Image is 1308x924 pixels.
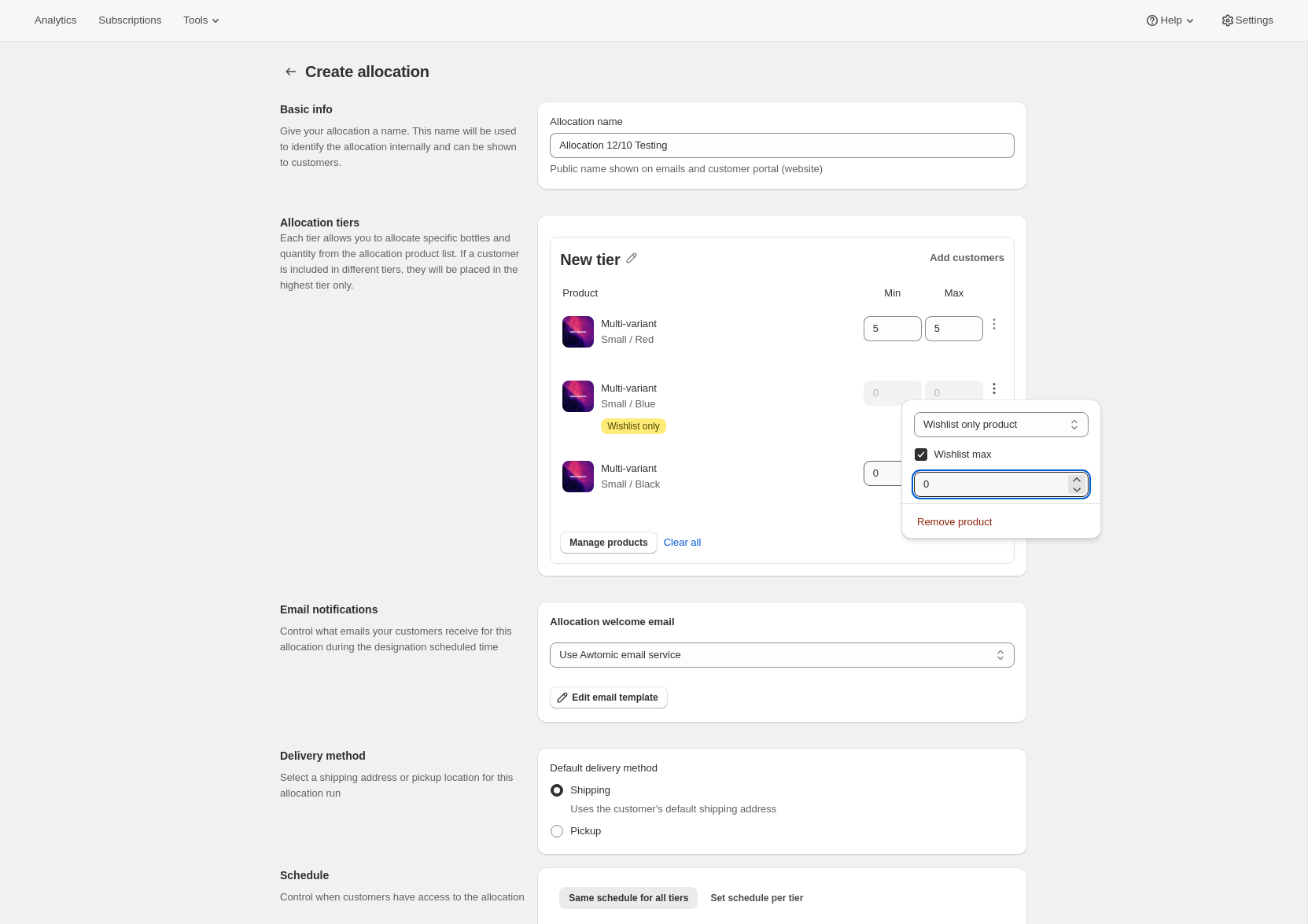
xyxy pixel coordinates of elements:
[1236,14,1273,27] span: Settings
[601,477,660,492] p: Small / Black
[601,381,666,396] p: Multi-variant
[654,527,711,558] button: Clear all
[550,762,658,774] span: Default delivery method
[601,332,657,348] p: Small / Red
[601,396,666,412] p: Small / Blue
[280,61,302,83] button: Allocations
[569,536,647,549] span: Manage products
[917,514,1085,530] p: Remove product
[864,285,922,301] p: Min
[550,116,623,127] span: Allocation name
[562,285,598,301] p: Product
[572,691,658,704] span: Edit email template
[280,867,525,883] p: Schedule
[280,624,525,655] p: Control what emails your customers receive for this allocation during the designation scheduled time
[601,316,657,332] p: Multi-variant
[35,14,76,27] span: Analytics
[280,230,525,293] p: Each tier allows you to allocate specific bottles and quantity from the allocation product list. ...
[607,420,660,433] span: Wishlist only
[89,9,171,31] button: Subscriptions
[559,887,698,909] button: Same schedule for all tiers
[701,887,812,909] button: Set schedule per tier
[305,63,429,80] span: Create allocation
[280,889,525,905] p: Control when customers have access to the allocation
[550,133,1015,158] input: Example: Spring 2025
[280,123,525,171] p: Give your allocation a name. This name will be used to identify the allocation internally and can...
[570,784,610,796] span: Shipping
[280,770,525,801] p: Select a shipping address or pickup location for this allocation run
[550,687,667,709] button: Edit email template
[25,9,86,31] button: Analytics
[570,825,601,837] span: Pickup
[1160,14,1181,27] span: Help
[569,892,688,904] span: Same schedule for all tiers
[710,892,803,904] span: Set schedule per tier
[280,748,525,764] p: Delivery method
[570,803,776,815] span: Uses the customer's default shipping address
[925,285,983,301] p: Max
[280,602,525,617] p: Email notifications
[280,215,525,230] p: Allocation tiers
[930,250,1004,266] p: Add customers
[174,9,233,31] button: Tools
[562,381,594,412] img: Multi-variant
[98,14,161,27] span: Subscriptions
[550,163,823,175] span: Public name shown on emails and customer portal (website)
[562,316,594,348] img: Multi-variant
[560,250,620,271] span: New tier
[1135,9,1207,31] button: Help
[601,461,660,477] p: Multi-variant
[562,461,594,492] img: Multi-variant
[934,448,992,460] span: Wishlist max
[1210,9,1283,31] button: Settings
[183,14,208,27] span: Tools
[664,535,702,550] span: Clear all
[560,532,657,554] button: Manage products
[550,614,1015,630] p: Allocation welcome email
[280,101,525,117] p: Basic info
